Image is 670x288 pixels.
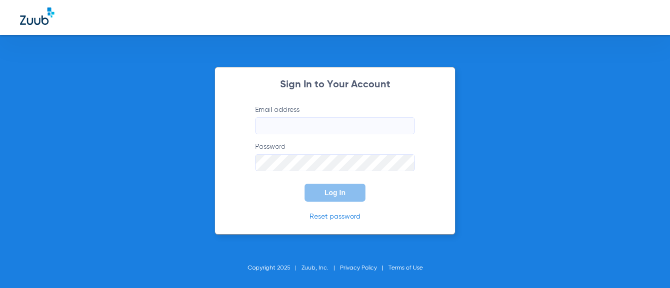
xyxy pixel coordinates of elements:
[302,263,340,273] li: Zuub, Inc.
[310,213,360,220] a: Reset password
[255,105,415,134] label: Email address
[305,184,365,202] button: Log In
[255,154,415,171] input: Password
[340,265,377,271] a: Privacy Policy
[255,142,415,171] label: Password
[20,7,54,25] img: Zuub Logo
[255,117,415,134] input: Email address
[240,80,430,90] h2: Sign In to Your Account
[248,263,302,273] li: Copyright 2025
[388,265,423,271] a: Terms of Use
[620,240,670,288] iframe: Chat Widget
[325,189,345,197] span: Log In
